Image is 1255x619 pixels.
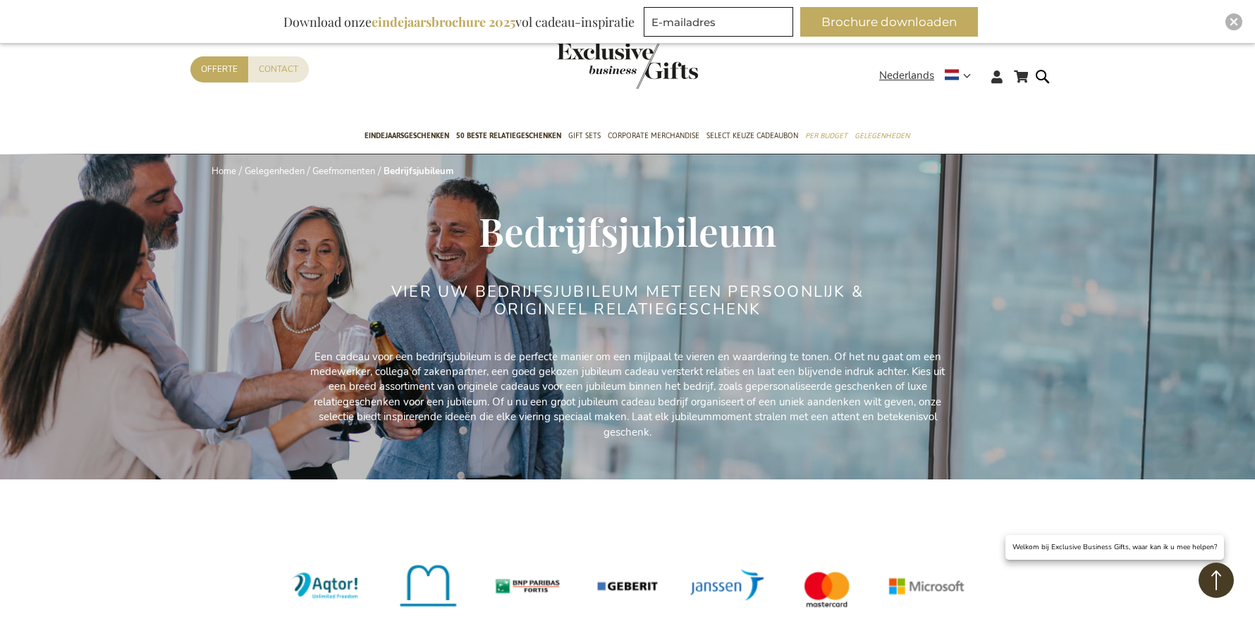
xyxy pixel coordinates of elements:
[706,128,798,143] span: Select Keuze Cadeaubon
[879,68,934,84] span: Nederlands
[245,165,305,178] a: Gelegenheden
[479,204,776,257] span: Bedrijfsjubileum
[365,128,449,143] span: Eindejaarsgeschenken
[644,7,793,37] input: E-mailadres
[644,7,797,41] form: marketing offers and promotions
[1225,13,1242,30] div: Close
[855,119,910,154] a: Gelegenheden
[805,128,847,143] span: Per Budget
[557,42,698,89] img: Exclusive Business gifts logo
[384,165,453,178] strong: Bedrijfsjubileum
[312,165,375,178] a: Geefmomenten
[800,7,978,37] button: Brochure downloaden
[608,128,699,143] span: Corporate Merchandise
[372,13,515,30] b: eindejaarsbrochure 2025
[190,56,248,82] a: Offerte
[568,119,601,154] a: Gift Sets
[1230,18,1238,26] img: Close
[568,128,601,143] span: Gift Sets
[456,128,561,143] span: 50 beste relatiegeschenken
[277,7,641,37] div: Download onze vol cadeau-inspiratie
[557,42,627,89] a: store logo
[706,119,798,154] a: Select Keuze Cadeaubon
[365,119,449,154] a: Eindejaarsgeschenken
[310,350,945,441] p: Een cadeau voor een bedrijfsjubileum is de perfecte manier om een mijlpaal te vieren en waarderin...
[608,119,699,154] a: Corporate Merchandise
[212,165,236,178] a: Home
[805,119,847,154] a: Per Budget
[363,283,892,317] h2: VIER UW BEDRIJFSJUBILEUM MET EEN PERSOONLIJK & ORIGINEEL RELATIEGESCHENK
[248,56,309,82] a: Contact
[855,128,910,143] span: Gelegenheden
[456,119,561,154] a: 50 beste relatiegeschenken
[879,68,980,84] div: Nederlands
